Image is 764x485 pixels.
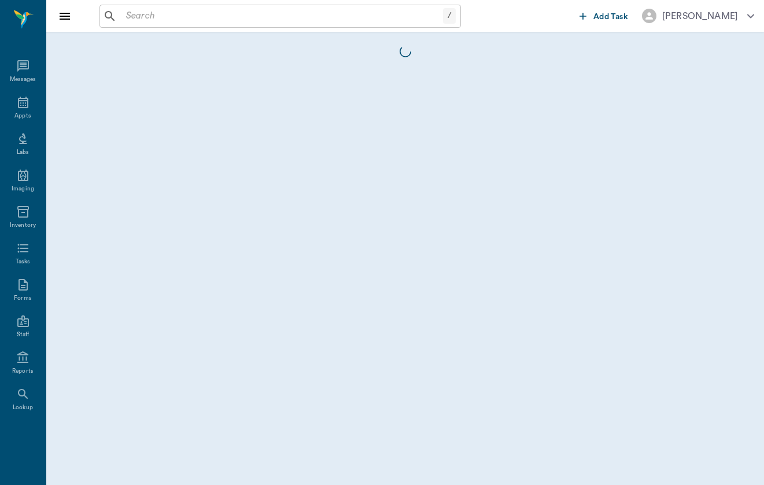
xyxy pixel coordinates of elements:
[575,5,633,27] button: Add Task
[53,5,76,28] button: Close drawer
[633,5,763,27] button: [PERSON_NAME]
[121,8,443,24] input: Search
[662,9,738,23] div: [PERSON_NAME]
[443,8,456,24] div: /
